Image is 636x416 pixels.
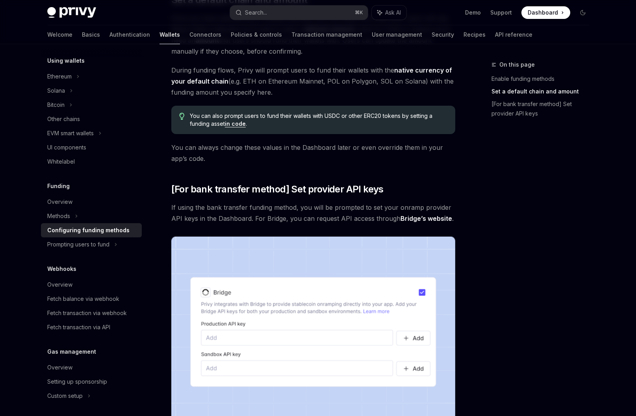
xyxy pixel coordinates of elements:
a: Fetch transaction via API [41,320,142,334]
a: in code [225,120,246,127]
div: Ethereum [47,72,72,81]
span: If using the bank transfer funding method, you will be prompted to set your onramp provider API k... [171,202,455,224]
button: Ask AI [372,6,406,20]
a: Configuring funding methods [41,223,142,237]
div: Bitcoin [47,100,65,110]
a: Demo [465,9,481,17]
div: Methods [47,211,70,221]
a: Security [432,25,454,44]
div: Fetch balance via webhook [47,294,119,304]
div: Whitelabel [47,157,75,166]
span: ⌘ K [355,9,363,16]
h5: Funding [47,181,70,191]
span: [For bank transfer method] Set provider API keys [171,183,384,196]
a: Fetch balance via webhook [41,292,142,306]
div: Other chains [47,114,80,124]
div: Setting up sponsorship [47,377,107,386]
a: UI components [41,140,142,155]
a: Overview [41,195,142,209]
div: Overview [47,197,72,207]
a: Bridge’s website [401,215,452,223]
a: Dashboard [521,6,570,19]
span: Ask AI [385,9,401,17]
span: You can always change these values in the Dashboard later or even override them in your app’s code. [171,142,455,164]
a: User management [372,25,422,44]
a: Whitelabel [41,155,142,169]
span: You can also prompt users to fund their wallets with USDC or other ERC20 tokens by setting a fund... [190,112,447,128]
span: On this page [499,60,535,69]
a: [For bank transfer method] Set provider API keys [491,98,595,120]
div: Prompting users to fund [47,240,109,249]
a: Basics [82,25,100,44]
a: API reference [495,25,532,44]
div: EVM smart wallets [47,129,94,138]
svg: Tip [179,113,185,120]
div: Configuring funding methods [47,226,130,235]
h5: Using wallets [47,56,85,65]
a: Set a default chain and amount [491,85,595,98]
a: Overview [41,278,142,292]
a: Transaction management [291,25,362,44]
a: Connectors [189,25,221,44]
a: Authentication [109,25,150,44]
a: Wallets [159,25,180,44]
div: Search... [245,8,267,17]
a: Recipes [464,25,486,44]
a: Policies & controls [231,25,282,44]
div: Fetch transaction via webhook [47,308,127,318]
a: Other chains [41,112,142,126]
img: dark logo [47,7,96,18]
span: During funding flows, Privy will prompt users to fund their wallets with the (e.g. ETH on Ethereu... [171,65,455,98]
h5: Gas management [47,347,96,356]
a: Fetch transaction via webhook [41,306,142,320]
div: Custom setup [47,391,83,401]
a: Enable funding methods [491,73,595,85]
span: Dashboard [528,9,558,17]
a: Setting up sponsorship [41,375,142,389]
div: UI components [47,143,86,152]
div: Fetch transaction via API [47,323,110,332]
button: Toggle dark mode [577,6,589,19]
a: Support [490,9,512,17]
h5: Webhooks [47,264,76,274]
button: Search...⌘K [230,6,368,20]
div: Overview [47,280,72,289]
a: Overview [41,360,142,375]
div: Solana [47,86,65,95]
a: Welcome [47,25,72,44]
div: Overview [47,363,72,372]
